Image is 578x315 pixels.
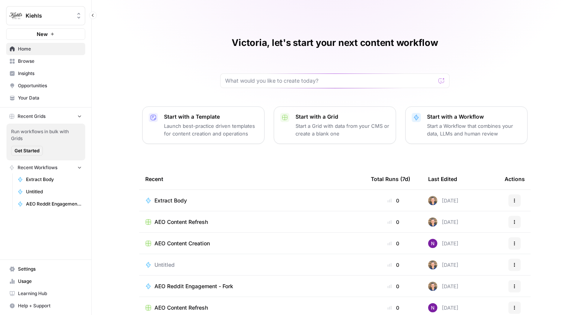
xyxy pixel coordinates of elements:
div: [DATE] [428,260,458,269]
a: AEO Content Refresh [145,304,359,312]
a: Untitled [145,261,359,269]
span: Extract Body [26,176,82,183]
span: Browse [18,58,82,65]
span: Opportunities [18,82,82,89]
a: Insights [6,67,85,80]
h1: Victoria, let's start your next content workflow [232,37,438,49]
a: Extract Body [14,173,85,186]
div: Actions [505,168,525,189]
div: 0 [371,261,416,269]
a: Learning Hub [6,287,85,300]
img: 50s1itr6iuawd1zoxsc8bt0iyxwq [428,196,437,205]
button: New [6,28,85,40]
button: Start with a GridStart a Grid with data from your CMS or create a blank one [274,106,396,144]
a: Opportunities [6,80,85,92]
button: Workspace: Kiehls [6,6,85,25]
button: Recent Workflows [6,162,85,173]
span: Settings [18,266,82,273]
p: Start with a Workflow [427,113,521,121]
button: Start with a WorkflowStart a Workflow that combines your data, LLMs and human review [405,106,528,144]
img: kedmmdess6i2jj5txyq6cw0yj4oc [428,303,437,312]
span: Learning Hub [18,290,82,297]
p: Start with a Grid [295,113,390,121]
img: 50s1itr6iuawd1zoxsc8bt0iyxwq [428,282,437,291]
button: Start with a TemplateLaunch best-practice driven templates for content creation and operations [142,106,265,144]
span: Insights [18,70,82,77]
a: AEO Content Creation [145,240,359,247]
a: Usage [6,275,85,287]
p: Start a Grid with data from your CMS or create a blank one [295,122,390,137]
span: AEO Reddit Engagement - Fork [154,282,233,290]
input: What would you like to create today? [225,77,435,85]
span: New [37,30,48,38]
span: Usage [18,278,82,285]
div: Total Runs (7d) [371,168,410,189]
button: Get Started [11,146,43,156]
div: 0 [371,304,416,312]
span: Extract Body [154,197,187,204]
div: 0 [371,197,416,204]
div: [DATE] [428,196,458,205]
div: [DATE] [428,303,458,312]
img: Kiehls Logo [9,9,23,23]
a: Untitled [14,186,85,198]
div: 0 [371,282,416,290]
span: Recent Grids [18,113,45,120]
span: Help + Support [18,302,82,309]
img: kedmmdess6i2jj5txyq6cw0yj4oc [428,239,437,248]
a: Home [6,43,85,55]
div: [DATE] [428,217,458,227]
span: AEO Reddit Engagement - Fork [26,201,82,207]
div: [DATE] [428,282,458,291]
a: AEO Content Refresh [145,218,359,226]
button: Help + Support [6,300,85,312]
div: 0 [371,240,416,247]
span: Home [18,46,82,52]
span: Get Started [15,147,39,154]
p: Launch best-practice driven templates for content creation and operations [164,122,258,137]
span: Kiehls [26,12,72,20]
button: Recent Grids [6,111,85,122]
span: Run workflows in bulk with Grids [11,128,81,142]
img: 50s1itr6iuawd1zoxsc8bt0iyxwq [428,217,437,227]
p: Start with a Template [164,113,258,121]
span: Untitled [154,261,175,269]
div: [DATE] [428,239,458,248]
div: Last Edited [428,168,457,189]
img: 50s1itr6iuawd1zoxsc8bt0iyxwq [428,260,437,269]
a: Your Data [6,92,85,104]
a: Browse [6,55,85,67]
a: AEO Reddit Engagement - Fork [145,282,359,290]
span: AEO Content Refresh [154,218,208,226]
a: Extract Body [145,197,359,204]
span: AEO Content Refresh [154,304,208,312]
span: Untitled [26,188,82,195]
div: 0 [371,218,416,226]
p: Start a Workflow that combines your data, LLMs and human review [427,122,521,137]
span: AEO Content Creation [154,240,210,247]
a: AEO Reddit Engagement - Fork [14,198,85,210]
span: Your Data [18,95,82,101]
div: Recent [145,168,359,189]
a: Settings [6,263,85,275]
span: Recent Workflows [18,164,57,171]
